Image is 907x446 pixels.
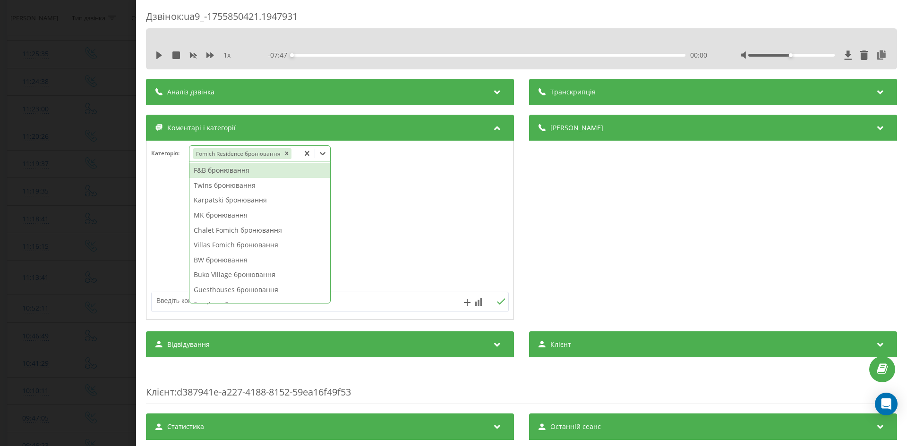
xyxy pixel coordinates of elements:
div: Accessibility label [789,53,793,57]
div: MK бронювання [189,208,330,223]
span: Відвідування [167,340,210,349]
div: Villas Fomich бронювання [189,237,330,252]
div: Twins бронювання [189,178,330,193]
div: BW бронювання [189,252,330,268]
div: Дзвінок : ua9_-1755850421.1947931 [146,10,897,28]
span: 00:00 [690,50,707,60]
div: : d387941e-a227-4188-8152-59ea16f49f53 [146,367,897,404]
span: - 07:47 [268,50,292,60]
div: Chalet Fomich бронювання [189,223,330,238]
div: Buko Village бронювання [189,267,330,282]
span: Аналіз дзвінка [167,87,214,97]
span: 1 x [223,50,231,60]
div: Guesthouses бронювання [189,282,330,297]
span: [PERSON_NAME] [550,123,603,133]
div: Roxolana бронювання [189,297,330,312]
div: Open Intercom Messenger [875,393,898,415]
div: Remove Fomich Residence бронювання [282,148,291,159]
span: Клієнт [550,340,571,349]
span: Статистика [167,422,204,431]
div: Karpatski бронювання [189,193,330,208]
h4: Категорія : [151,150,189,157]
span: Коментарі і категорії [167,123,236,133]
span: Клієнт [146,386,174,398]
span: Останній сеанс [550,422,601,431]
div: Fomich Residence бронювання [193,148,282,159]
div: Accessibility label [290,53,294,57]
div: F&B бронювання [189,163,330,178]
span: Транскрипція [550,87,596,97]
